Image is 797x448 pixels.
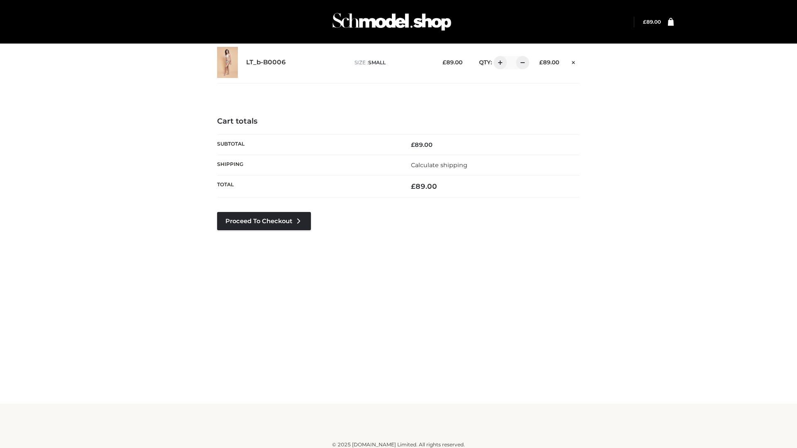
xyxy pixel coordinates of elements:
th: Total [217,175,398,197]
img: Schmodel Admin 964 [330,5,454,38]
span: £ [539,59,543,66]
span: £ [411,141,415,149]
bdi: 89.00 [411,141,433,149]
span: SMALL [368,59,386,66]
span: £ [443,59,446,66]
bdi: 89.00 [539,59,559,66]
th: Shipping [217,155,398,175]
a: Proceed to Checkout [217,212,311,230]
bdi: 89.00 [411,182,437,190]
th: Subtotal [217,134,398,155]
div: QTY: [471,56,526,69]
bdi: 89.00 [443,59,462,66]
p: size : [354,59,430,66]
a: LT_b-B0006 [246,58,286,66]
a: Calculate shipping [411,161,467,169]
bdi: 89.00 [643,19,661,25]
a: Remove this item [567,56,580,67]
span: £ [643,19,646,25]
a: £89.00 [643,19,661,25]
h4: Cart totals [217,117,580,126]
span: £ [411,182,416,190]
